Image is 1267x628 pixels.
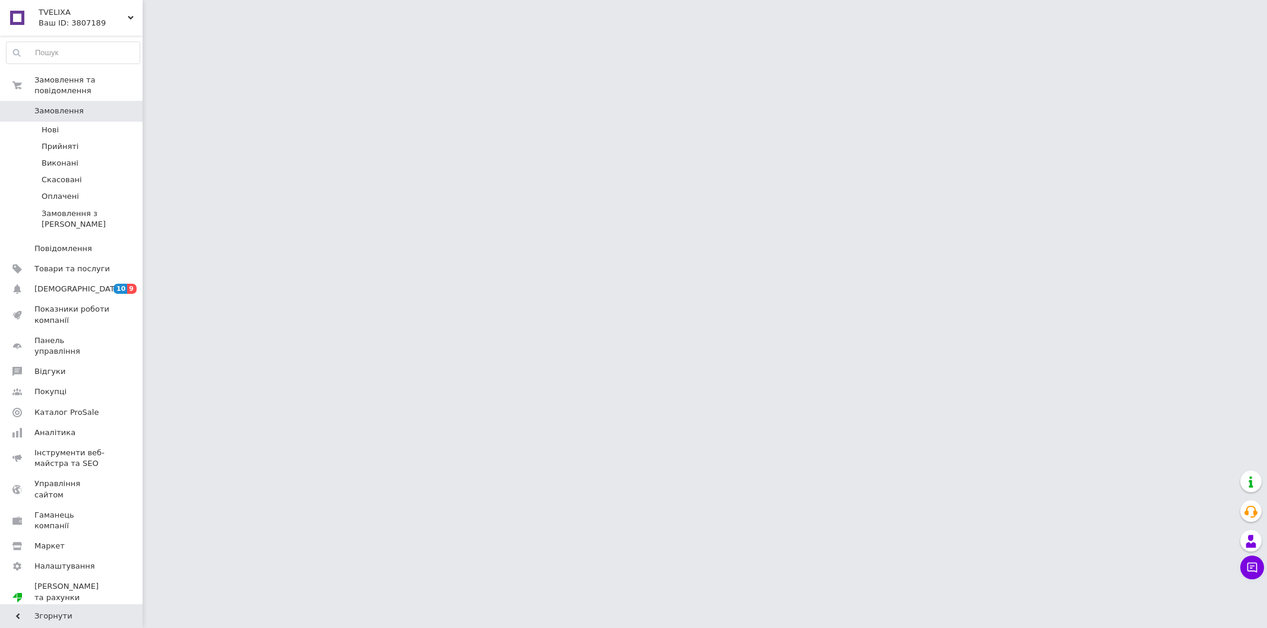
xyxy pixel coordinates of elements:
[42,175,82,185] span: Скасовані
[34,478,110,500] span: Управління сайтом
[34,335,110,357] span: Панель управління
[7,42,140,64] input: Пошук
[34,243,92,254] span: Повідомлення
[113,284,127,294] span: 10
[34,581,110,614] span: [PERSON_NAME] та рахунки
[34,284,122,294] span: [DEMOGRAPHIC_DATA]
[39,18,143,28] div: Ваш ID: 3807189
[42,208,139,230] span: Замовлення з [PERSON_NAME]
[42,158,78,169] span: Виконані
[34,603,110,614] div: Prom топ
[127,284,137,294] span: 9
[34,448,110,469] span: Інструменти веб-майстра та SEO
[34,264,110,274] span: Товари та послуги
[34,386,67,397] span: Покупці
[34,561,95,572] span: Налаштування
[42,125,59,135] span: Нові
[42,191,79,202] span: Оплачені
[34,510,110,531] span: Гаманець компанії
[34,366,65,377] span: Відгуки
[34,106,84,116] span: Замовлення
[34,75,143,96] span: Замовлення та повідомлення
[34,541,65,551] span: Маркет
[1240,556,1264,579] button: Чат з покупцем
[34,427,75,438] span: Аналітика
[39,7,128,18] span: TVELIXA
[42,141,78,152] span: Прийняті
[34,407,99,418] span: Каталог ProSale
[34,304,110,325] span: Показники роботи компанії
